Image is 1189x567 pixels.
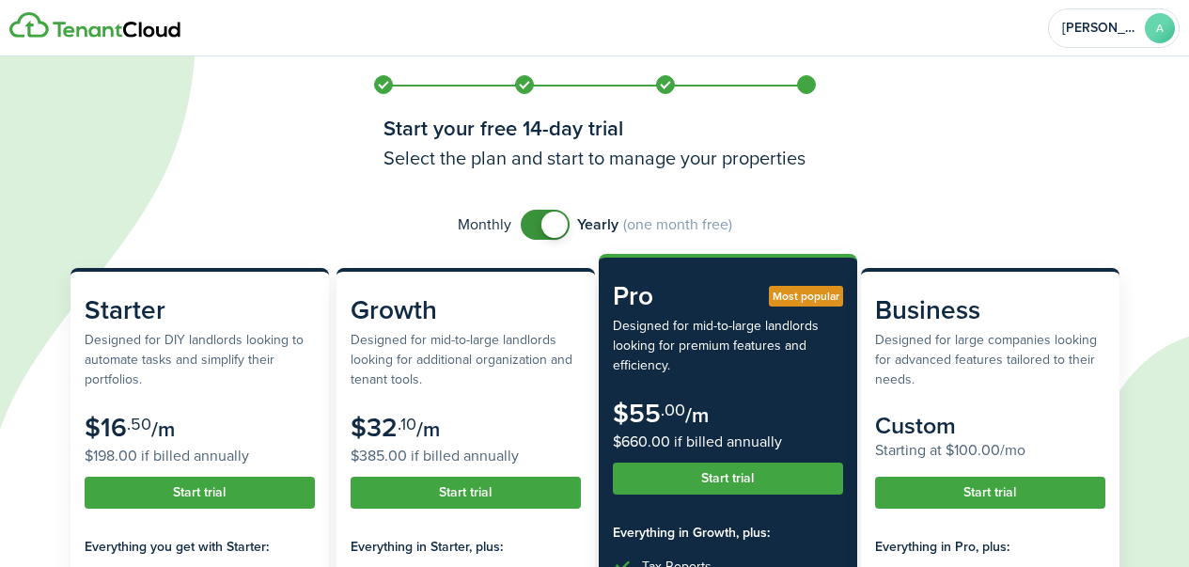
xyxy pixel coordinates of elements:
span: Monthly [458,213,511,236]
button: Start trial [351,477,581,509]
subscription-pricing-card-price-cents: .00 [661,398,685,422]
button: Start trial [85,477,315,509]
subscription-pricing-card-description: Designed for mid-to-large landlords looking for additional organization and tenant tools. [351,330,581,389]
subscription-pricing-card-price-cents: .50 [127,412,151,436]
subscription-pricing-card-features-title: Everything in Growth, plus: [613,523,843,543]
subscription-pricing-card-price-amount: $32 [351,408,398,447]
subscription-pricing-card-title: Business [875,291,1105,330]
avatar-text: A [1145,13,1175,43]
button: Start trial [613,463,843,495]
subscription-pricing-card-features-title: Everything you get with Starter: [85,537,315,557]
h1: Start your free 14-day trial [383,113,806,144]
subscription-pricing-card-title: Pro [613,276,843,316]
h3: Select the plan and start to manage your properties [383,144,806,172]
subscription-pricing-card-price-amount: $16 [85,408,127,447]
subscription-pricing-card-price-annual: $385.00 if billed annually [351,445,581,467]
subscription-pricing-card-description: Designed for DIY landlords looking to automate tasks and simplify their portfolios. [85,330,315,389]
subscription-pricing-card-price-period: /m [151,414,175,445]
subscription-pricing-card-price-amount: $55 [613,394,661,433]
subscription-pricing-card-price-period: /m [416,414,440,445]
subscription-pricing-card-title: Growth [351,291,581,330]
button: Open menu [1048,8,1180,48]
button: Start trial [875,477,1105,509]
subscription-pricing-card-price-amount: Custom [875,408,956,443]
span: Alexis [1062,22,1137,35]
subscription-pricing-card-features-title: Everything in Starter, plus: [351,537,581,557]
subscription-pricing-card-price-annual: $660.00 if billed annually [613,431,843,453]
subscription-pricing-card-description: Designed for mid-to-large landlords looking for premium features and efficiency. [613,316,843,375]
span: Most popular [773,288,839,305]
img: Logo [9,12,180,39]
subscription-pricing-card-title: Starter [85,291,315,330]
subscription-pricing-card-price-annual: $198.00 if billed annually [85,445,315,467]
subscription-pricing-card-description: Designed for large companies looking for advanced features tailored to their needs. [875,330,1105,389]
subscription-pricing-card-price-annual: Starting at $100.00/mo [875,439,1105,462]
subscription-pricing-card-price-cents: .10 [398,412,416,436]
subscription-pricing-card-features-title: Everything in Pro, plus: [875,537,1105,557]
subscription-pricing-card-price-period: /m [685,400,709,431]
